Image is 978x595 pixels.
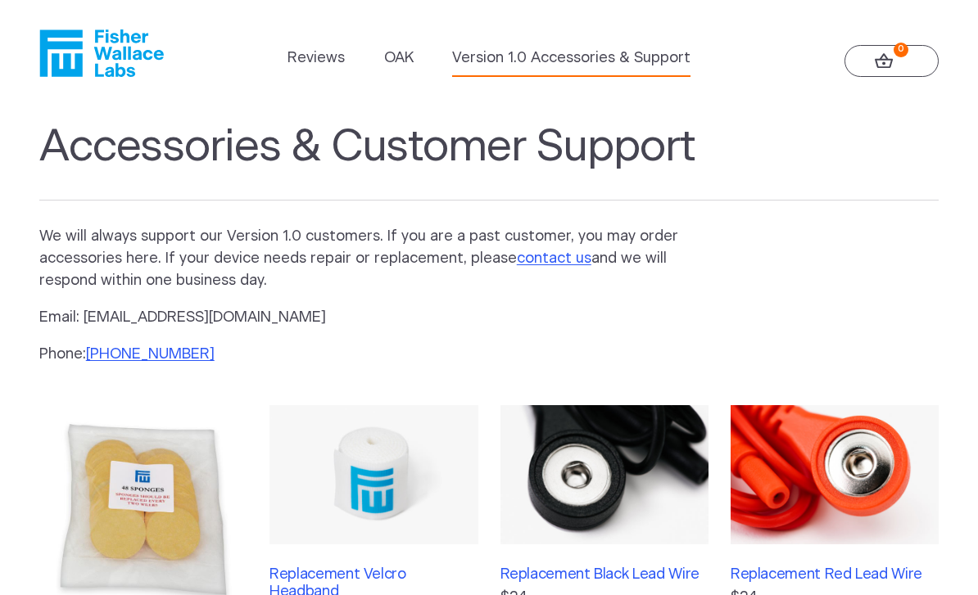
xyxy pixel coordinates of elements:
a: contact us [517,251,591,266]
strong: 0 [894,43,908,57]
img: Replacement Velcro Headband [269,405,478,544]
img: Replacement Black Lead Wire [500,405,709,544]
p: Email: [EMAIL_ADDRESS][DOMAIN_NAME] [39,307,708,329]
a: [PHONE_NUMBER] [86,347,215,362]
a: Fisher Wallace [39,29,164,77]
h3: Replacement Red Lead Wire [731,566,939,584]
a: Version 1.0 Accessories & Support [452,47,690,70]
a: 0 [844,45,939,77]
p: We will always support our Version 1.0 customers. If you are a past customer, you may order acces... [39,226,708,292]
p: Phone: [39,344,708,366]
a: Reviews [288,47,345,70]
h3: Replacement Black Lead Wire [500,566,709,584]
a: OAK [384,47,414,70]
img: Replacement Red Lead Wire [731,405,939,544]
h1: Accessories & Customer Support [39,121,940,201]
